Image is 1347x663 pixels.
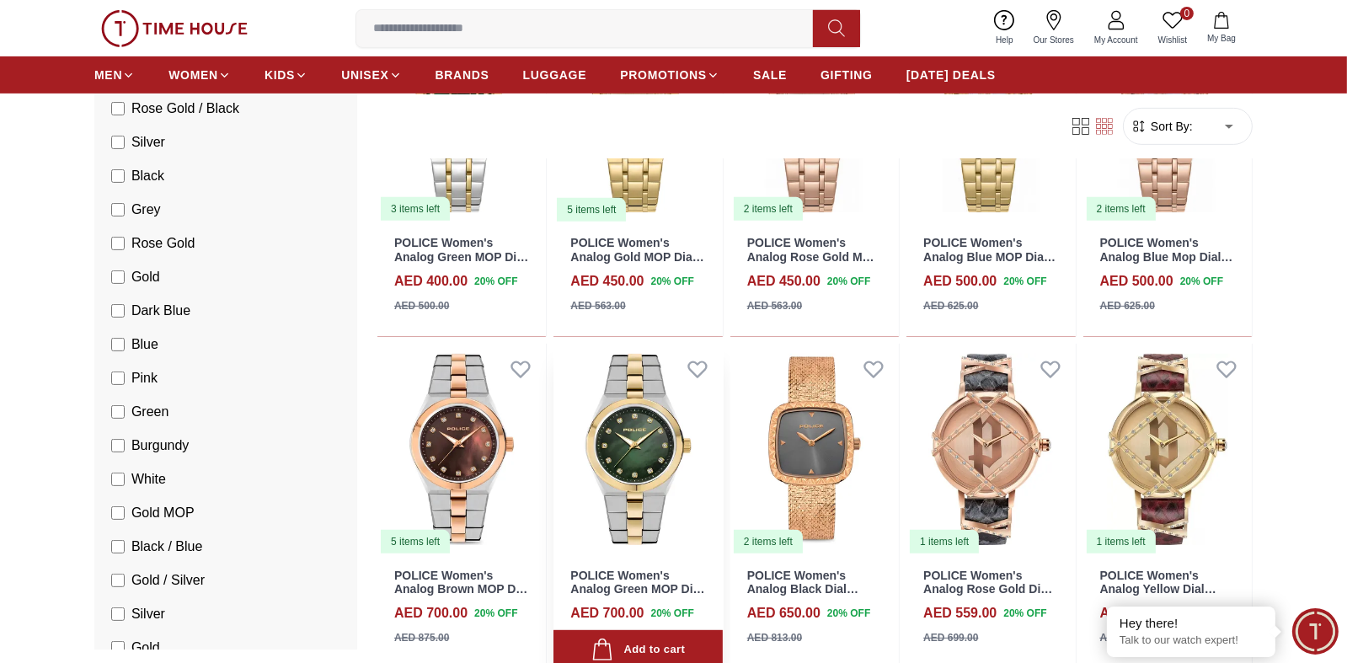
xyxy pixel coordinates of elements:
input: Burgundy [111,439,125,452]
span: 20 % OFF [651,606,694,621]
input: Gold / Silver [111,574,125,587]
button: Sort By: [1131,118,1193,135]
span: 20 % OFF [1003,274,1046,289]
span: Black / Blue [131,537,202,557]
span: Rose Gold [131,233,195,254]
span: My Bag [1200,32,1243,45]
h4: AED 650.00 [747,603,820,623]
a: POLICE Women's Analog Yellow Dial Watch - PL.16068BSG/22 [1100,569,1216,624]
a: POLICE Women's Analog Rose Gold MOP Dial Watch - PEWLG0075701 [747,236,879,291]
input: Black [111,169,125,183]
a: POLICE Women's Analog Blue Mop Dial Watch - PEWLG0075601 [1100,236,1235,278]
input: Black / Blue [111,540,125,553]
span: Black [131,166,164,186]
button: My Bag [1197,8,1246,48]
span: KIDS [265,67,295,83]
h4: AED 500.00 [923,271,997,291]
img: POLICE Women's Analog Black Dial Watch - PEWLG0038403 [730,344,899,555]
h4: AED 700.00 [394,603,468,623]
input: Grey [111,203,125,217]
div: 1 items left [910,530,979,553]
div: 5 items left [381,530,450,553]
h4: AED 700.00 [570,603,644,623]
div: AED 813.00 [747,630,802,645]
a: Our Stores [1024,7,1084,50]
span: Grey [131,200,161,220]
a: MEN [94,60,135,90]
div: AED 625.00 [1100,298,1155,313]
span: 20 % OFF [1003,606,1046,621]
img: ... [101,10,248,47]
span: Gold [131,638,160,658]
span: Burgundy [131,436,190,456]
a: PROMOTIONS [620,60,719,90]
input: Gold [111,270,125,284]
a: POLICE Women's Analog Black Dial Watch - PEWLG0038403 [747,569,882,611]
a: POLICE Women's Analog Brown MOP Dial Watch - PEWLG00388415 items left [377,344,546,555]
p: Talk to our watch expert! [1120,634,1263,648]
a: [DATE] DEALS [906,60,996,90]
span: Help [989,34,1020,46]
span: Dark Blue [131,301,190,321]
span: Gold / Silver [131,570,205,591]
img: POLICE Women's Analog Yellow Dial Watch - PL.16068BSG/22 [1083,344,1252,555]
span: 20 % OFF [827,606,870,621]
span: LUGGAGE [523,67,587,83]
span: Blue [131,334,158,355]
a: POLICE Women's Analog Green MOP Dial Watch - PEWLG0075704 [394,236,529,278]
span: Pink [131,368,158,388]
a: SALE [753,60,787,90]
div: 2 items left [1087,197,1156,221]
a: POLICE Women's Analog Blue MOP Dial Watch - PEWLG0075602 [923,236,1058,278]
div: 2 items left [734,530,803,553]
input: Green [111,405,125,419]
a: UNISEX [341,60,401,90]
a: POLICE Women's Analog Black Dial Watch - PEWLG00384032 items left [730,344,899,555]
span: MEN [94,67,122,83]
span: 0 [1180,7,1194,20]
span: SALE [753,67,787,83]
span: 20 % OFF [474,606,517,621]
a: KIDS [265,60,307,90]
div: AED 500.00 [394,298,449,313]
span: 20 % OFF [474,274,517,289]
span: Our Stores [1027,34,1081,46]
span: [DATE] DEALS [906,67,996,83]
span: My Account [1088,34,1145,46]
input: Blue [111,338,125,351]
span: Gold MOP [131,503,195,523]
span: White [131,469,166,489]
a: BRANDS [436,60,489,90]
span: Rose Gold / Black [131,99,239,119]
div: AED 563.00 [570,298,625,313]
img: POLICE Women's Analog Green MOP Dial Watch - PEWLG0038840 [553,344,722,555]
span: Sort By: [1147,118,1193,135]
input: Silver [111,607,125,621]
a: 0Wishlist [1148,7,1197,50]
span: GIFTING [820,67,873,83]
h4: AED 450.00 [570,271,644,291]
input: Gold MOP [111,506,125,520]
a: POLICE Women's Analog Gold MOP Dial Watch - PEWLG0075702 [570,236,705,278]
input: Rose Gold [111,237,125,250]
a: POLICE Women's Analog Brown MOP Dial Watch - PEWLG0038841 [394,569,529,611]
a: WOMEN [168,60,231,90]
h4: AED 400.00 [394,271,468,291]
div: Add to cart [591,639,685,661]
div: 3 items left [381,197,450,221]
img: POLICE Women's Analog Rose Gold Dial Watch - PL.16068BSR/32 [906,344,1075,555]
span: 20 % OFF [1180,274,1223,289]
img: POLICE Women's Analog Brown MOP Dial Watch - PEWLG0038841 [377,344,546,555]
a: POLICE Women's Analog Yellow Dial Watch - PL.16068BSG/221 items left [1083,344,1252,555]
span: 20 % OFF [827,274,870,289]
h4: AED 559.00 [923,603,997,623]
div: 1 items left [1087,530,1156,553]
div: AED 699.00 [923,630,978,645]
h4: AED 500.00 [1100,271,1173,291]
a: POLICE Women's Analog Green MOP Dial Watch - PEWLG0038840 [570,569,705,611]
span: Gold [131,267,160,287]
span: Green [131,402,168,422]
span: BRANDS [436,67,489,83]
span: Wishlist [1152,34,1194,46]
